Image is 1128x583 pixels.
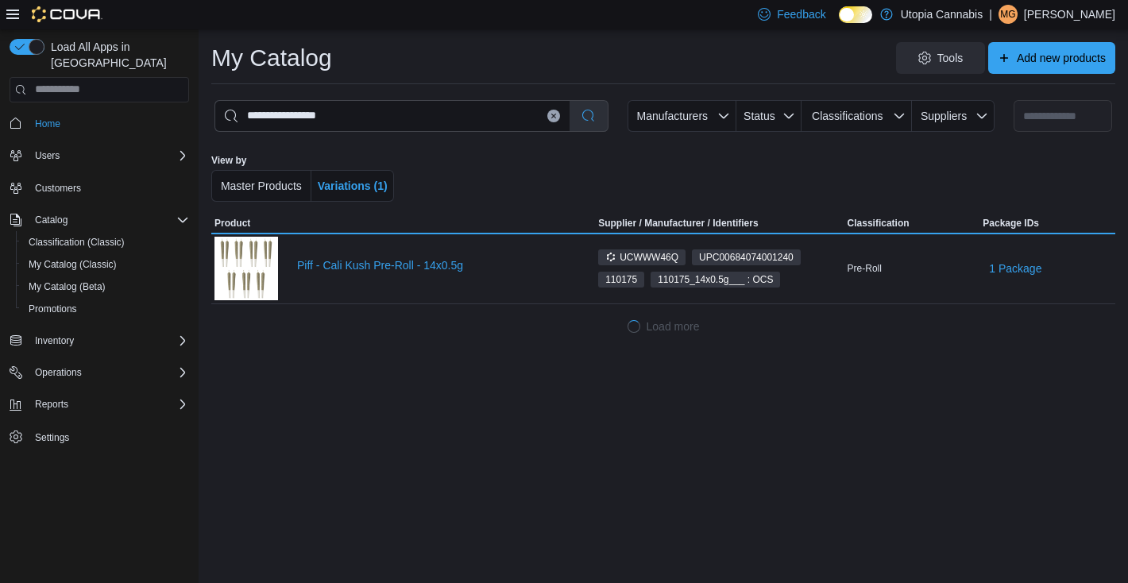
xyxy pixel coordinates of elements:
button: Catalog [29,210,74,230]
button: Users [3,145,195,167]
span: Classifications [812,110,883,122]
span: Loading [624,317,643,335]
span: My Catalog (Beta) [29,280,106,293]
span: Master Products [221,180,302,192]
span: Tools [937,50,964,66]
a: Settings [29,428,75,447]
button: Customers [3,176,195,199]
button: Master Products [211,170,311,202]
span: Feedback [777,6,825,22]
span: Status [744,110,775,122]
button: Clear input [547,110,560,122]
button: Variations (1) [311,170,394,202]
span: My Catalog (Classic) [22,255,189,274]
span: My Catalog (Classic) [29,258,117,271]
span: Catalog [35,214,68,226]
button: Settings [3,425,195,448]
p: [PERSON_NAME] [1024,5,1115,24]
span: Supplier / Manufacturer / Identifiers [576,217,758,230]
input: Dark Mode [839,6,872,23]
span: Variations (1) [318,180,388,192]
a: Home [29,114,67,133]
p: Utopia Cannabis [901,5,983,24]
span: UCWWW46Q [598,249,686,265]
nav: Complex example [10,106,189,490]
span: 1 Package [989,261,1041,276]
span: Reports [29,395,189,414]
span: MG [1000,5,1015,24]
button: Catalog [3,209,195,231]
button: LoadingLoad more [621,311,706,342]
button: Operations [3,361,195,384]
span: Load more [647,319,700,334]
span: Product [214,217,250,230]
img: Cova [32,6,102,22]
span: Operations [29,363,189,382]
span: Suppliers [921,110,967,122]
span: Settings [29,427,189,446]
span: Package IDs [983,217,1039,230]
button: My Catalog (Classic) [16,253,195,276]
button: Classifications [802,100,912,132]
span: Settings [35,431,69,444]
span: UPC00684074001240 [692,249,801,265]
p: | [989,5,992,24]
div: Pre-Roll [844,259,980,278]
span: Customers [35,182,81,195]
span: 110175_14x0.5g___ : OCS [658,272,773,287]
a: My Catalog (Beta) [22,277,112,296]
button: Inventory [29,331,80,350]
span: My Catalog (Beta) [22,277,189,296]
span: Catalog [29,210,189,230]
span: Add new products [1017,50,1106,66]
a: Customers [29,179,87,198]
button: Promotions [16,298,195,320]
a: My Catalog (Classic) [22,255,123,274]
span: Manufacturers [637,110,708,122]
button: Classification (Classic) [16,231,195,253]
button: Tools [896,42,985,74]
button: Inventory [3,330,195,352]
img: Piff - Cali Kush Pre-Roll - 14x0.5g [214,237,278,300]
span: Home [35,118,60,130]
button: Operations [29,363,88,382]
label: View by [211,154,246,167]
span: Dark Mode [839,23,840,24]
h1: My Catalog [211,42,332,74]
button: My Catalog (Beta) [16,276,195,298]
span: Users [29,146,189,165]
span: Customers [29,178,189,198]
span: Promotions [29,303,77,315]
span: UCWWW46Q [605,250,678,264]
button: Suppliers [912,100,995,132]
span: Classification (Classic) [29,236,125,249]
button: Add new products [988,42,1115,74]
span: Reports [35,398,68,411]
span: UPC 00684074001240 [699,250,794,264]
a: Piff - Cali Kush Pre-Roll - 14x0.5g [297,259,570,272]
button: Reports [3,393,195,415]
span: Inventory [29,331,189,350]
span: Classification [848,217,910,230]
button: Reports [29,395,75,414]
button: Status [736,100,802,132]
a: Promotions [22,299,83,319]
button: Home [3,112,195,135]
span: 110175 [598,272,644,288]
div: Supplier / Manufacturer / Identifiers [598,217,758,230]
span: Load All Apps in [GEOGRAPHIC_DATA] [44,39,189,71]
span: Promotions [22,299,189,319]
button: Users [29,146,66,165]
span: Inventory [35,334,74,347]
button: 1 Package [983,253,1048,284]
span: 110175 [605,272,637,287]
div: Madison Goldstein [999,5,1018,24]
a: Classification (Classic) [22,233,131,252]
button: Manufacturers [628,100,736,132]
span: Home [29,114,189,133]
span: 110175_14x0.5g___ : OCS [651,272,780,288]
span: Operations [35,366,82,379]
span: Users [35,149,60,162]
span: Classification (Classic) [22,233,189,252]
